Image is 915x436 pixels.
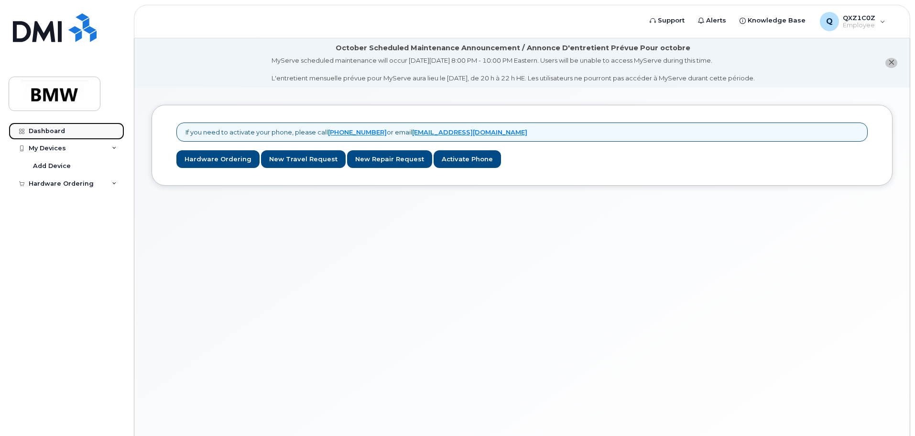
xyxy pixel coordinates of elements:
div: October Scheduled Maintenance Announcement / Annonce D'entretient Prévue Pour octobre [336,43,690,53]
a: New Travel Request [261,150,346,168]
button: close notification [885,58,897,68]
a: New Repair Request [347,150,432,168]
a: [EMAIL_ADDRESS][DOMAIN_NAME] [412,128,527,136]
p: If you need to activate your phone, please call or email [185,128,527,137]
iframe: Messenger Launcher [873,394,908,429]
a: Hardware Ordering [176,150,260,168]
a: [PHONE_NUMBER] [328,128,387,136]
a: Activate Phone [434,150,501,168]
div: MyServe scheduled maintenance will occur [DATE][DATE] 8:00 PM - 10:00 PM Eastern. Users will be u... [272,56,755,83]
